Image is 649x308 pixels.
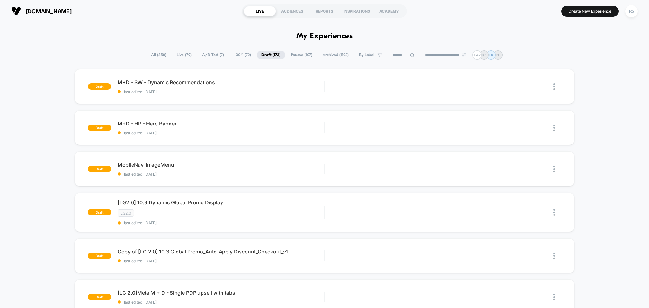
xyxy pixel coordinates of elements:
[553,209,555,216] img: close
[489,53,493,57] p: LK
[553,125,555,131] img: close
[118,172,324,176] span: last edited: [DATE]
[118,221,324,225] span: last edited: [DATE]
[118,131,324,135] span: last edited: [DATE]
[276,6,308,16] div: AUDIENCES
[88,209,111,215] span: draft
[230,51,256,59] span: 100% ( 72 )
[318,51,353,59] span: Archived ( 1102 )
[296,32,353,41] h1: My Experiences
[561,6,619,17] button: Create New Experience
[26,8,72,15] span: [DOMAIN_NAME]
[118,120,324,127] span: M+D - HP - Hero Banner
[462,53,466,57] img: end
[482,53,487,57] p: KZ
[118,89,324,94] span: last edited: [DATE]
[197,51,229,59] span: A/B Test ( 7 )
[118,162,324,168] span: MobileNav_ImageMenu
[472,50,482,60] div: + 42
[11,6,21,16] img: Visually logo
[88,83,111,90] span: draft
[623,5,639,18] button: RS
[118,248,324,255] span: Copy of [LG 2.0] 10.3 Global Promo_Auto-Apply Discount_Checkout_v1
[496,53,500,57] p: BE
[88,125,111,131] span: draft
[118,79,324,86] span: M+D - SW - Dynamic Recommendations
[88,294,111,300] span: draft
[373,6,405,16] div: ACADEMY
[553,253,555,259] img: close
[308,6,341,16] div: REPORTS
[553,83,555,90] img: close
[118,199,324,206] span: [LG2.0] 10.9 Dynamic Global Promo Display
[118,209,134,217] span: LG2.0
[553,294,555,300] img: close
[244,6,276,16] div: LIVE
[10,6,74,16] button: [DOMAIN_NAME]
[341,6,373,16] div: INSPIRATIONS
[553,166,555,172] img: close
[118,259,324,263] span: last edited: [DATE]
[88,166,111,172] span: draft
[625,5,638,17] div: RS
[118,300,324,305] span: last edited: [DATE]
[286,51,317,59] span: Paused ( 107 )
[88,253,111,259] span: draft
[118,290,324,296] span: [LG 2.0]Meta M + D - Single PDP upsell with tabs
[257,51,285,59] span: Draft ( 172 )
[146,51,171,59] span: All ( 358 )
[172,51,196,59] span: Live ( 79 )
[359,53,374,57] span: By Label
